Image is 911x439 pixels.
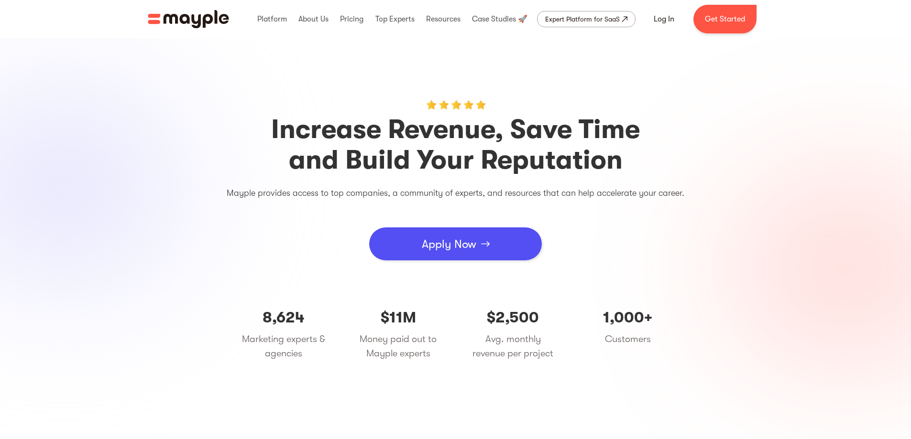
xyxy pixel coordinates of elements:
[585,308,671,327] h4: 1,000+
[148,10,229,28] a: home
[537,11,636,27] a: Expert Platform for SaaS
[355,332,441,361] p: Money paid out to Mayple experts
[169,114,743,175] h1: Increase Revenue, Save Time and Build Your Reputation
[642,8,686,31] a: Log In
[255,4,289,34] div: Platform
[355,308,441,327] h4: $11M
[422,230,476,258] div: Apply Now
[470,332,556,361] p: Avg. monthly revenue per project
[373,4,417,34] div: Top Experts
[470,308,556,327] h4: $2,500
[585,332,671,346] p: Customers
[338,4,366,34] div: Pricing
[148,10,229,28] img: Mayple logo
[241,308,327,327] h4: 8,624
[369,227,542,260] a: Apply Now
[241,332,327,361] p: Marketing experts & agencies
[424,4,463,34] div: Resources
[693,5,757,33] a: Get Started
[296,4,331,34] div: About Us
[545,13,620,25] div: Expert Platform for SaaS
[169,185,743,201] p: Mayple provides access to top companies, a community of experts, and resources that can help acce...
